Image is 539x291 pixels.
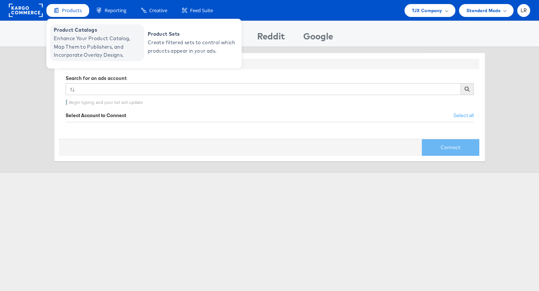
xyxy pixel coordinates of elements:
[66,75,127,81] strong: Search for an ads account
[54,34,142,59] span: Enhance Your Product Catalog, Map Them to Publishers, and Incorporate Overlay Designs.
[148,38,236,55] span: Create filtered sets to control which products appear in your ads.
[66,83,461,95] input: Type in an account name
[105,7,126,14] span: Reporting
[50,24,144,61] a: Product Catalogs Enhance Your Product Catalog, Map Them to Publishers, and Incorporate Overlay De...
[62,7,82,14] span: Products
[412,7,442,14] span: TJX Company
[144,24,238,61] a: Product Sets Create filtered sets to control which products appear in your ads.
[149,7,167,14] span: Creative
[454,112,474,119] span: Select all
[521,8,527,13] span: LR
[54,26,142,34] span: Product Catalogs
[190,7,213,14] span: Feed Suite
[148,30,236,38] span: Product Sets
[303,30,333,46] div: Google
[466,7,501,14] span: Standard Mode
[66,99,473,105] div: Begin typing, and your list will update
[257,30,285,46] div: Reddit
[66,112,126,119] strong: Select Account to Connect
